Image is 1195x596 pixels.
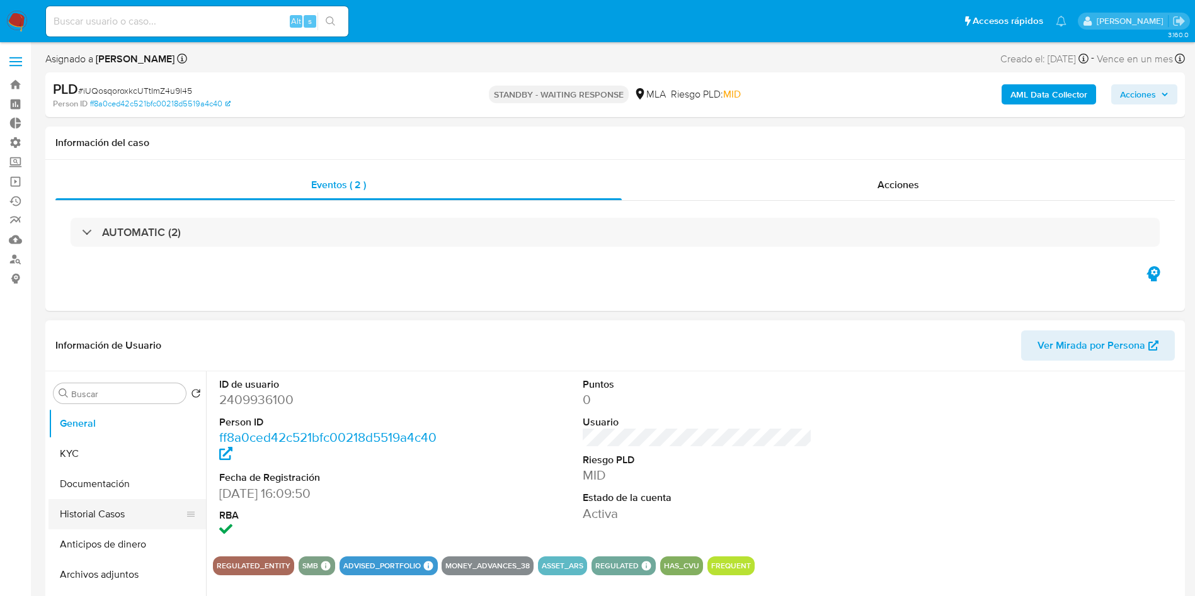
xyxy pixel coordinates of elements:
a: ff8a0ced42c521bfc00218d5519a4c40 [90,98,231,110]
h3: AUTOMATIC (2) [102,225,181,239]
b: AML Data Collector [1010,84,1087,104]
span: Asignado a [45,52,174,66]
button: General [49,408,206,439]
button: Acciones [1111,84,1177,104]
span: Vence en un mes [1097,52,1173,66]
button: Buscar [59,388,69,398]
button: Documentación [49,469,206,499]
p: gustavo.deseta@mercadolibre.com [1097,15,1168,27]
a: ff8a0ced42c521bfc00218d5519a4c40 [219,428,437,464]
b: [PERSON_NAME] [93,52,174,66]
h1: Información de Usuario [55,339,161,352]
button: Volver al orden por defecto [191,388,201,402]
input: Buscar usuario o caso... [46,13,348,30]
dd: Activa [583,505,813,522]
button: Anticipos de dinero [49,529,206,559]
div: AUTOMATIC (2) [71,218,1160,247]
span: Alt [291,15,301,27]
div: Creado el: [DATE] [1000,50,1089,67]
span: MID [723,87,741,101]
dd: [DATE] 16:09:50 [219,485,449,502]
span: - [1091,50,1094,67]
span: s [308,15,312,27]
span: Acciones [1120,84,1156,104]
button: Archivos adjuntos [49,559,206,590]
button: Ver Mirada por Persona [1021,330,1175,361]
span: Ver Mirada por Persona [1038,330,1145,361]
h1: Información del caso [55,137,1175,149]
input: Buscar [71,388,181,400]
dt: Riesgo PLD [583,453,813,467]
dd: MID [583,466,813,484]
button: KYC [49,439,206,469]
a: Salir [1172,14,1186,28]
dt: RBA [219,509,449,522]
span: Riesgo PLD: [671,87,741,101]
span: # iUQosqoroxkcUTtImZ4u9l45 [78,84,192,97]
dt: Usuario [583,415,813,429]
a: Notificaciones [1056,16,1066,26]
p: STANDBY - WAITING RESPONSE [489,86,629,103]
dt: Estado de la cuenta [583,491,813,505]
dt: Puntos [583,378,813,391]
b: Person ID [53,98,88,110]
button: AML Data Collector [1002,84,1096,104]
dt: Person ID [219,415,449,429]
span: Eventos ( 2 ) [311,177,366,192]
button: search-icon [317,13,343,30]
dd: 0 [583,391,813,408]
b: PLD [53,79,78,99]
button: Historial Casos [49,499,196,529]
dt: ID de usuario [219,378,449,391]
dd: 2409936100 [219,391,449,408]
div: MLA [634,87,666,101]
span: Acciones [878,177,919,192]
dt: Fecha de Registración [219,471,449,485]
span: Accesos rápidos [973,14,1043,28]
